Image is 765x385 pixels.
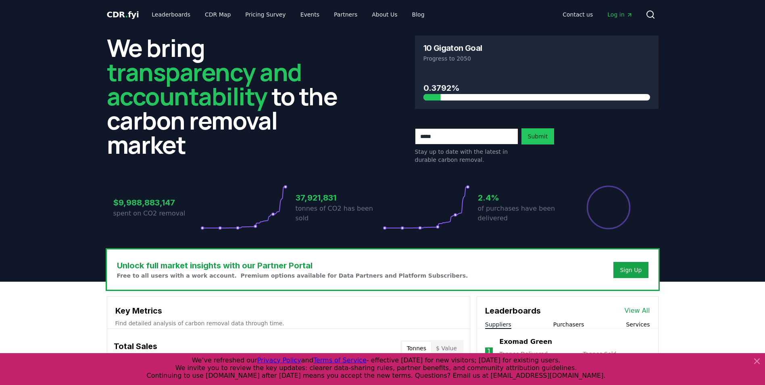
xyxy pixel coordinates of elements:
[521,128,554,144] button: Submit
[125,10,128,19] span: .
[402,342,431,355] button: Tonnes
[113,197,200,209] h3: $9,988,883,147
[107,36,350,157] h2: We bring to the carbon removal market
[423,82,650,94] h3: 0.3792%
[586,185,631,230] div: Percentage of sales delivered
[294,7,326,22] a: Events
[499,350,575,366] p: Tonnes Delivered :
[117,272,468,280] p: Free to all users with a work account. Premium options available for Data Partners and Platform S...
[625,306,650,316] a: View All
[478,192,565,204] h3: 2.4%
[601,7,639,22] a: Log in
[556,7,639,22] nav: Main
[327,7,364,22] a: Partners
[296,204,383,223] p: tonnes of CO2 has been sold
[626,320,650,329] button: Services
[145,7,197,22] a: Leaderboards
[553,320,584,329] button: Purchasers
[415,148,518,164] p: Stay up to date with the latest in durable carbon removal.
[431,342,462,355] button: $ Value
[145,7,431,22] nav: Main
[296,192,383,204] h3: 37,921,831
[113,209,200,218] p: spent on CO2 removal
[583,350,650,366] p: Tonnes Sold :
[198,7,237,22] a: CDR Map
[117,259,468,272] h3: Unlock full market insights with our Partner Portal
[115,319,462,327] p: Find detailed analysis of carbon removal data through time.
[114,340,157,356] h3: Total Sales
[485,320,511,329] button: Suppliers
[423,44,482,52] h3: 10 Gigaton Goal
[620,266,642,274] a: Sign Up
[239,7,292,22] a: Pricing Survey
[556,7,599,22] a: Contact us
[115,305,462,317] h3: Key Metrics
[365,7,404,22] a: About Us
[107,55,302,113] span: transparency and accountability
[423,54,650,63] p: Progress to 2050
[607,10,632,19] span: Log in
[499,337,552,347] a: Exomad Green
[107,9,139,20] a: CDR.fyi
[406,7,431,22] a: Blog
[613,262,648,278] button: Sign Up
[107,10,139,19] span: CDR fyi
[487,347,491,356] p: 1
[485,305,541,317] h3: Leaderboards
[478,204,565,223] p: of purchases have been delivered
